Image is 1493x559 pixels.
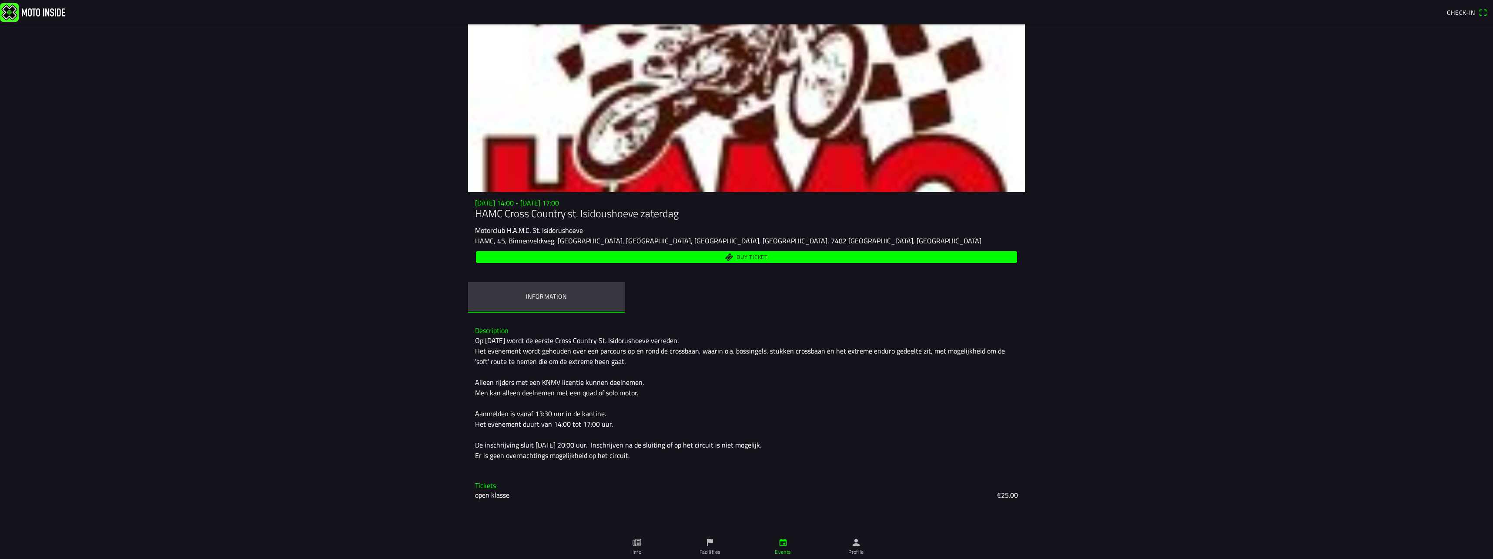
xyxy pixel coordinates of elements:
ion-label: Profile [848,548,864,556]
ion-text: HAMC, 45, Binnenveldweg, [GEOGRAPHIC_DATA], [GEOGRAPHIC_DATA], [GEOGRAPHIC_DATA], [GEOGRAPHIC_DAT... [475,236,981,246]
ion-icon: paper [632,538,642,547]
span: Buy ticket [736,254,768,260]
h1: HAMC Cross Country st. Isidoushoeve zaterdag [475,207,1018,220]
ion-icon: calendar [778,538,788,547]
ion-text: Motorclub H.A.M.C. St. Isidorushoeve [475,225,583,236]
div: Op [DATE] wordt de eerste Cross Country St. Isidorushoeve verreden. Het evenement wordt gehouden ... [475,335,1018,461]
ion-label: Information [526,292,566,301]
ion-icon: flag [705,538,715,547]
ion-text: €25.00 [997,490,1018,500]
ion-label: Facilities [700,548,721,556]
a: Check-inqr scanner [1443,5,1491,20]
ion-label: Info [633,548,641,556]
ion-icon: person [851,538,861,547]
ion-text: open klasse [475,490,509,500]
ion-label: Events [775,548,791,556]
h3: [DATE] 14:00 - [DATE] 17:00 [475,199,1018,207]
h3: Tickets [475,482,1018,490]
span: Check-in [1447,8,1475,17]
h3: Description [475,327,1018,335]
